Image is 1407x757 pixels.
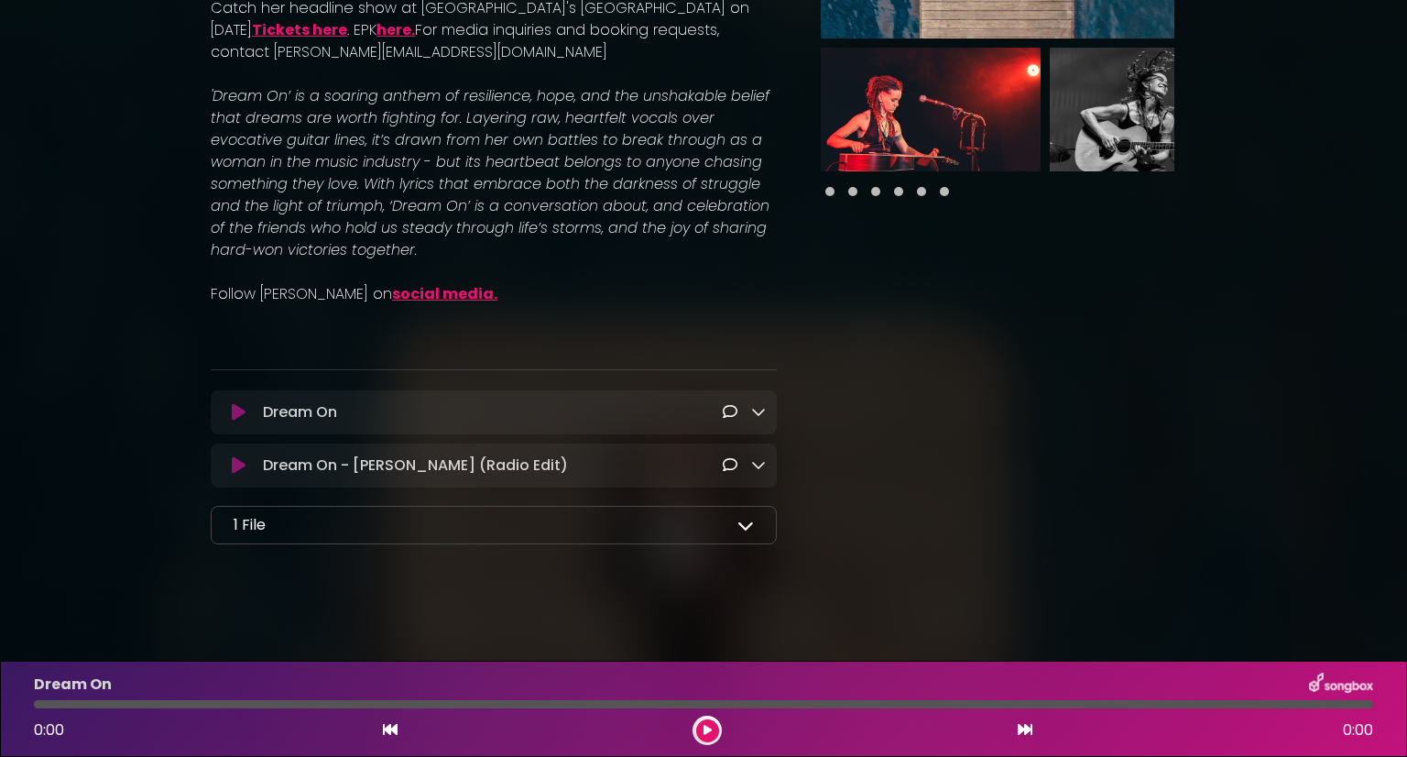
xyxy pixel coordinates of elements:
p: 1 File [234,514,266,536]
p: Dream On [263,401,337,423]
em: 'Dream On’ is a soaring anthem of resilience, hope, and the unshakable belief that dreams are wor... [211,85,769,260]
img: 078ND394RYaCmygZEwln [821,48,1041,171]
p: Follow [PERSON_NAME] on [211,283,777,305]
a: Tickets here [252,19,347,40]
img: E0Uc4UjGR0SeRjAxU77k [1050,48,1270,171]
a: social media. [392,283,497,304]
p: Dream On - [PERSON_NAME] (Radio Edit) [263,455,568,477]
a: here. [376,19,415,40]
